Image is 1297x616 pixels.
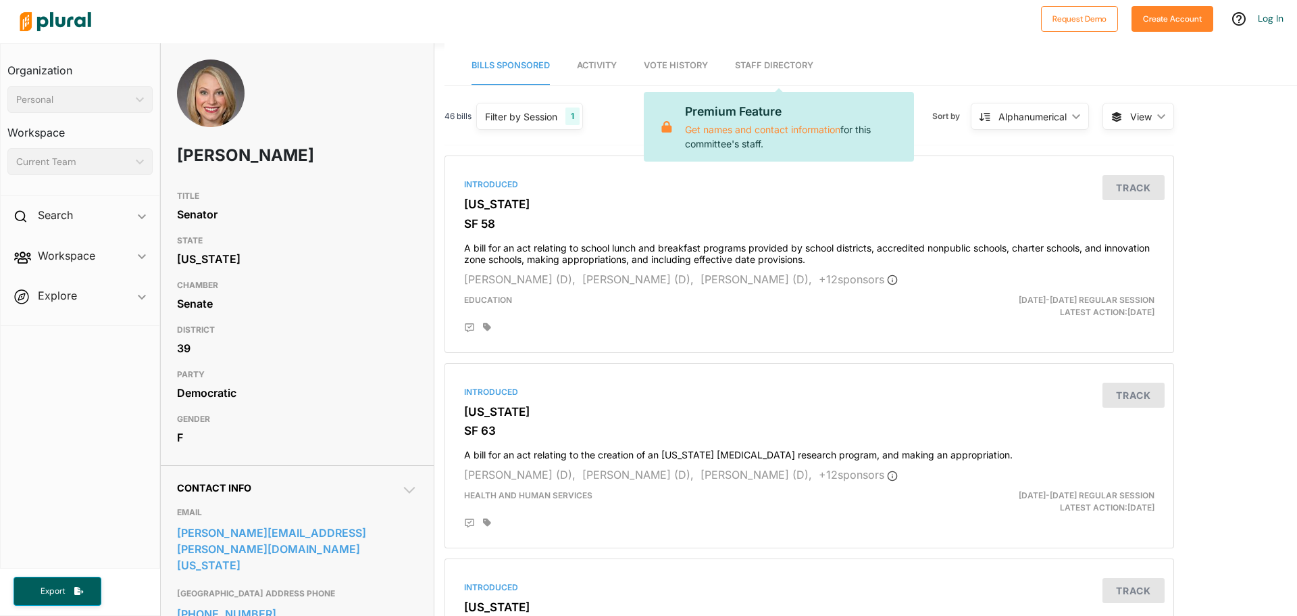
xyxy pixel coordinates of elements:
[483,323,491,332] div: Add tags
[177,504,417,521] h3: EMAIL
[177,523,417,575] a: [PERSON_NAME][EMAIL_ADDRESS][PERSON_NAME][DOMAIN_NAME][US_STATE]
[701,468,812,481] span: [PERSON_NAME] (D),
[932,110,971,122] span: Sort by
[16,155,130,169] div: Current Team
[464,295,512,305] span: Education
[177,188,417,204] h3: TITLE
[177,427,417,448] div: F
[701,273,812,286] span: [PERSON_NAME] (D),
[927,294,1165,318] div: Latest Action: [DATE]
[1041,6,1118,32] button: Request Demo
[1041,11,1118,25] a: Request Demo
[464,490,592,500] span: Health and Human Services
[7,51,153,80] h3: Organization
[1131,6,1213,32] button: Create Account
[582,468,694,481] span: [PERSON_NAME] (D),
[16,93,130,107] div: Personal
[464,468,576,481] span: [PERSON_NAME] (D),
[1258,12,1283,24] a: Log In
[1130,110,1152,124] span: View
[464,236,1154,266] h4: A bill for an act relating to school lunch and breakfast programs provided by school districts, a...
[464,179,1154,191] div: Introduced
[464,518,475,529] div: Add Position Statement
[464,405,1154,419] h3: [US_STATE]
[177,277,417,293] h3: CHAMBER
[464,323,475,333] div: Add Position Statement
[819,273,898,286] span: + 12 sponsor s
[177,249,417,269] div: [US_STATE]
[464,600,1154,614] h3: [US_STATE]
[31,586,74,597] span: Export
[177,135,321,176] h1: [PERSON_NAME]
[464,197,1154,211] h3: [US_STATE]
[644,47,708,85] a: Vote History
[177,586,417,602] h3: [GEOGRAPHIC_DATA] ADDRESS PHONE
[565,108,580,125] div: 1
[177,293,417,314] div: Senate
[177,60,245,154] img: Headshot of Liz Bennett
[464,582,1154,594] div: Introduced
[1131,11,1213,25] a: Create Account
[685,103,903,150] p: for this committee's staff.
[177,322,417,338] h3: DISTRICT
[1019,490,1154,500] span: [DATE]-[DATE] Regular Session
[444,110,472,122] span: 46 bills
[998,110,1067,124] div: Alphanumerical
[1102,578,1165,603] button: Track
[464,273,576,286] span: [PERSON_NAME] (D),
[177,482,251,494] span: Contact Info
[582,273,694,286] span: [PERSON_NAME] (D),
[464,217,1154,231] h3: SF 58
[177,383,417,403] div: Democratic
[38,208,73,222] h2: Search
[685,124,840,135] a: Get names and contact information
[472,47,550,85] a: Bills Sponsored
[1019,295,1154,305] span: [DATE]-[DATE] Regular Session
[472,60,550,70] span: Bills Sponsored
[1102,175,1165,200] button: Track
[685,103,903,120] p: Premium Feature
[644,60,708,70] span: Vote History
[14,577,101,606] button: Export
[464,443,1154,461] h4: A bill for an act relating to the creation of an [US_STATE] [MEDICAL_DATA] research program, and ...
[177,338,417,358] div: 39
[177,411,417,427] h3: GENDER
[177,233,417,249] h3: STATE
[177,366,417,383] h3: PARTY
[7,113,153,143] h3: Workspace
[819,468,898,481] span: + 12 sponsor s
[927,490,1165,514] div: Latest Action: [DATE]
[577,47,617,85] a: Activity
[464,386,1154,398] div: Introduced
[485,110,557,124] div: Filter by Session
[177,204,417,224] div: Senator
[1102,383,1165,408] button: Track
[735,47,813,85] a: Staff Directory
[464,424,1154,437] h3: SF 63
[577,60,617,70] span: Activity
[483,518,491,527] div: Add tags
